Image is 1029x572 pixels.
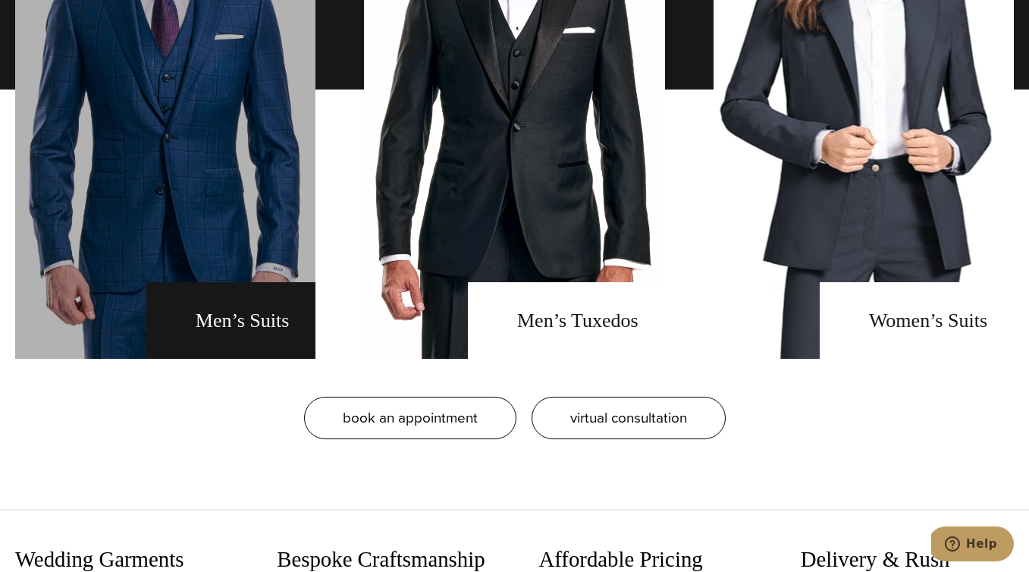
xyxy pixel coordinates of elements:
iframe: Opens a widget where you can chat to one of our agents [931,526,1014,564]
a: book an appointment [304,397,516,439]
a: virtual consultation [532,397,726,439]
span: virtual consultation [570,407,687,429]
span: book an appointment [343,407,478,429]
